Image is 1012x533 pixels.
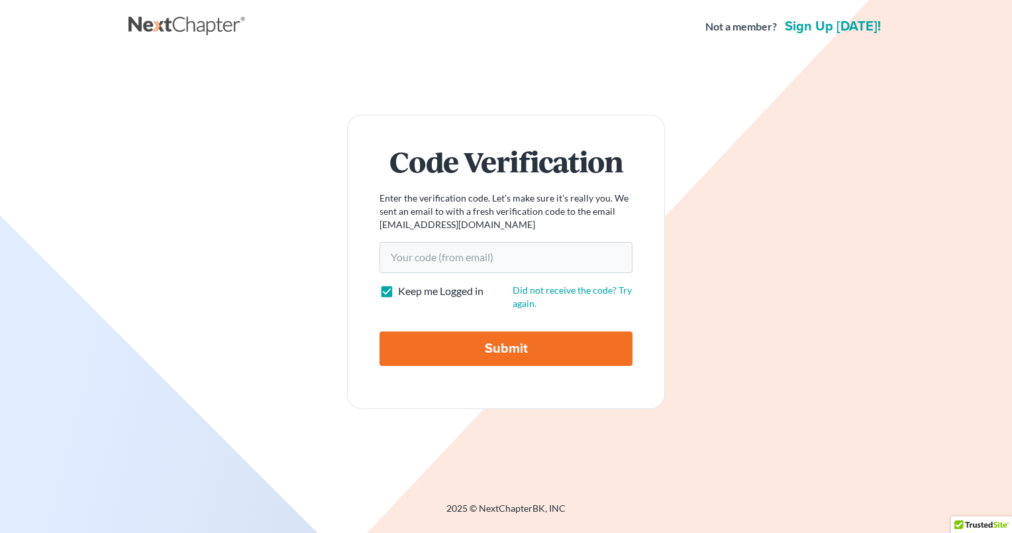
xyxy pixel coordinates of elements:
input: Your code (from email) [379,242,632,272]
h1: Code Verification [379,147,632,176]
label: Keep me Logged in [398,284,483,299]
a: Sign up [DATE]! [782,20,884,33]
strong: Not a member? [705,19,777,34]
a: Did not receive the code? Try again. [513,284,632,309]
div: 2025 © NextChapterBK, INC [128,502,884,526]
input: Submit [379,331,632,366]
p: Enter the verification code. Let's make sure it's really you. We sent an email to with a fresh ve... [379,192,632,231]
